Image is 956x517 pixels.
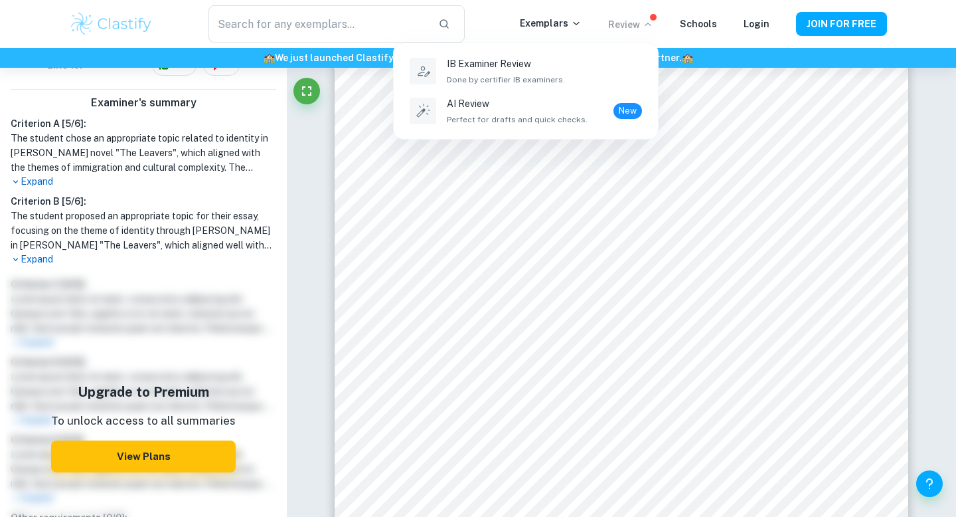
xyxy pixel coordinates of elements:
a: IB Examiner ReviewDone by certifier IB examiners. [407,54,645,88]
span: Done by certifier IB examiners. [447,74,565,86]
span: New [613,104,642,118]
span: Perfect for drafts and quick checks. [447,114,588,126]
a: AI ReviewPerfect for drafts and quick checks.New [407,94,645,128]
p: IB Examiner Review [447,56,565,71]
p: AI Review [447,96,588,111]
